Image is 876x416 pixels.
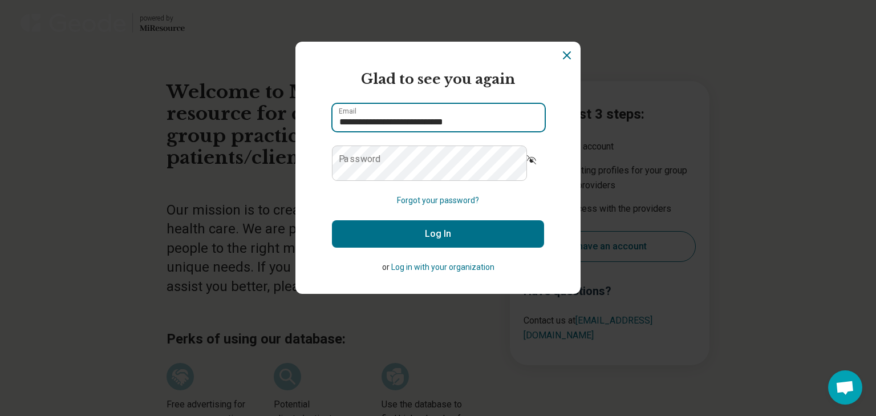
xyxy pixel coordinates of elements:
[332,69,544,90] h2: Glad to see you again
[339,155,381,164] label: Password
[519,146,544,173] button: Show password
[332,220,544,248] button: Log In
[397,195,479,207] button: Forgot your password?
[332,261,544,273] p: or
[295,42,581,294] section: Login Dialog
[339,108,356,115] label: Email
[560,49,574,62] button: Dismiss
[391,261,494,273] button: Log in with your organization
